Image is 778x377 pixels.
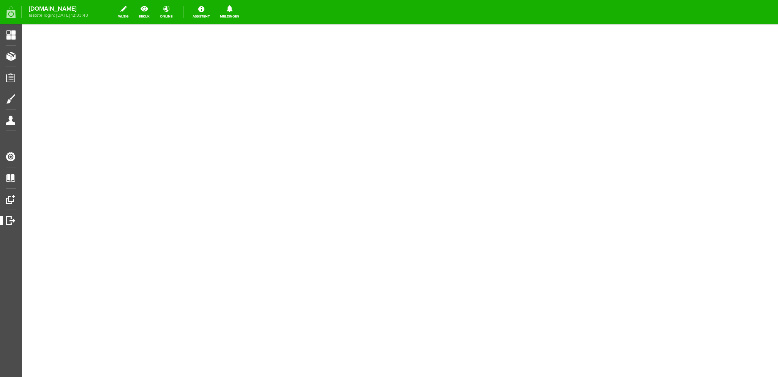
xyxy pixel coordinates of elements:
[155,4,177,21] a: online
[114,4,133,21] a: wijzig
[188,4,214,21] a: Assistent
[134,4,154,21] a: bekijk
[29,7,88,11] strong: [DOMAIN_NAME]
[29,13,88,17] span: laatste login: [DATE] 12:33:43
[215,4,244,21] a: Meldingen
